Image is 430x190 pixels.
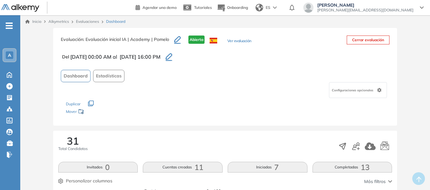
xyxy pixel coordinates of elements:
iframe: Chat Widget [398,160,430,190]
span: Onboarding [227,5,248,10]
button: Ver evaluación [227,38,251,45]
span: Dashboard [106,19,125,24]
i: - [6,25,13,26]
span: ES [266,5,270,10]
button: Más filtros [364,178,392,185]
button: Dashboard [61,70,91,82]
span: al [113,53,117,61]
span: Abierta [188,36,205,44]
span: Configuraciones opcionales [332,88,375,93]
a: Agendar una demo [136,3,177,11]
img: ESP [210,38,217,43]
span: A [8,53,11,58]
div: Configuraciones opcionales [329,82,387,98]
button: Iniciadas7 [228,162,307,173]
span: Tutoriales [194,5,212,10]
span: [PERSON_NAME][EMAIL_ADDRESS][DOMAIN_NAME] [317,8,414,13]
a: Evaluaciones [76,19,99,24]
span: Total Candidatos [58,146,88,152]
a: Inicio [25,19,41,24]
span: Personalizar columnas [66,178,112,184]
span: 31 [67,136,79,146]
span: Estadísticas [96,73,122,79]
img: arrow [273,6,277,9]
button: Invitados0 [58,162,138,173]
button: Onboarding [217,1,248,15]
span: Agendar una demo [142,5,177,10]
span: Del [62,54,69,60]
span: [DATE] 16:00 PM [120,53,161,61]
span: Alkymetrics [48,19,69,24]
button: Personalizar columnas [58,178,112,184]
button: Estadísticas [93,70,124,82]
button: Cuentas creadas11 [143,162,223,173]
h3: Evaluación [61,36,174,49]
span: Dashboard [64,73,88,79]
div: Widget de chat [398,160,430,190]
button: Completadas13 [313,162,392,173]
button: Cerrar evaluación [347,36,389,44]
span: Más filtros [364,178,386,185]
span: : Evaluación inicial IA | Academy | Pomelo [83,36,169,42]
img: world [256,4,263,11]
span: [DATE] 00:00 AM [70,53,111,61]
span: [PERSON_NAME] [317,3,414,8]
img: Logo [1,4,39,12]
span: Duplicar [66,102,80,106]
div: Mover [66,106,129,118]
